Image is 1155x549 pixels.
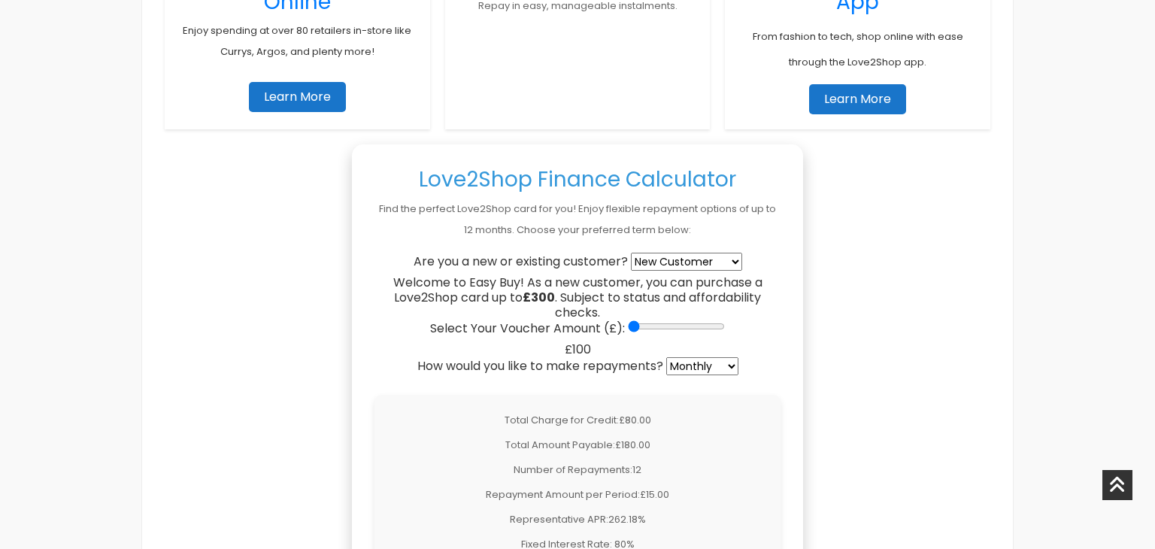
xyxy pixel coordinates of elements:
p: Repayment Amount per Period: [386,484,769,505]
p: Number of Repayments: [386,460,769,481]
p: Total Charge for Credit: [386,410,769,431]
a: Learn More [809,84,906,114]
span: £180.00 [615,438,650,452]
p: Find the perfect Love2Shop card for you! Enjoy flexible repayment options of up to 12 months. Cho... [374,199,781,241]
label: Are you a new or existing customer? [414,254,628,269]
div: £100 [374,342,781,357]
div: Welcome to Easy Buy! As a new customer, you can purchase a Love2Shop card up to . Subject to stat... [374,275,781,320]
a: Learn More [249,82,346,112]
label: How would you like to make repayments? [417,359,663,374]
span: From fashion to tech, shop online with ease through the Love2Shop app. [753,29,963,69]
p: Total Amount Payable: [386,435,769,456]
label: Select Your Voucher Amount (£): [430,321,625,336]
span: 12 [632,463,641,477]
p: Representative APR: [386,509,769,530]
h3: Love2Shop Finance Calculator [374,167,781,193]
span: 262.18% [608,512,646,526]
span: £80.00 [619,413,651,427]
a: From fashion to tech, shop online with ease through the Love2Shop app. [753,18,963,73]
span: £15.00 [640,487,669,502]
strong: £300 [523,289,555,306]
a: Enjoy spending at over 80 retailers in-store like Currys, Argos, and plenty more! [183,23,411,59]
